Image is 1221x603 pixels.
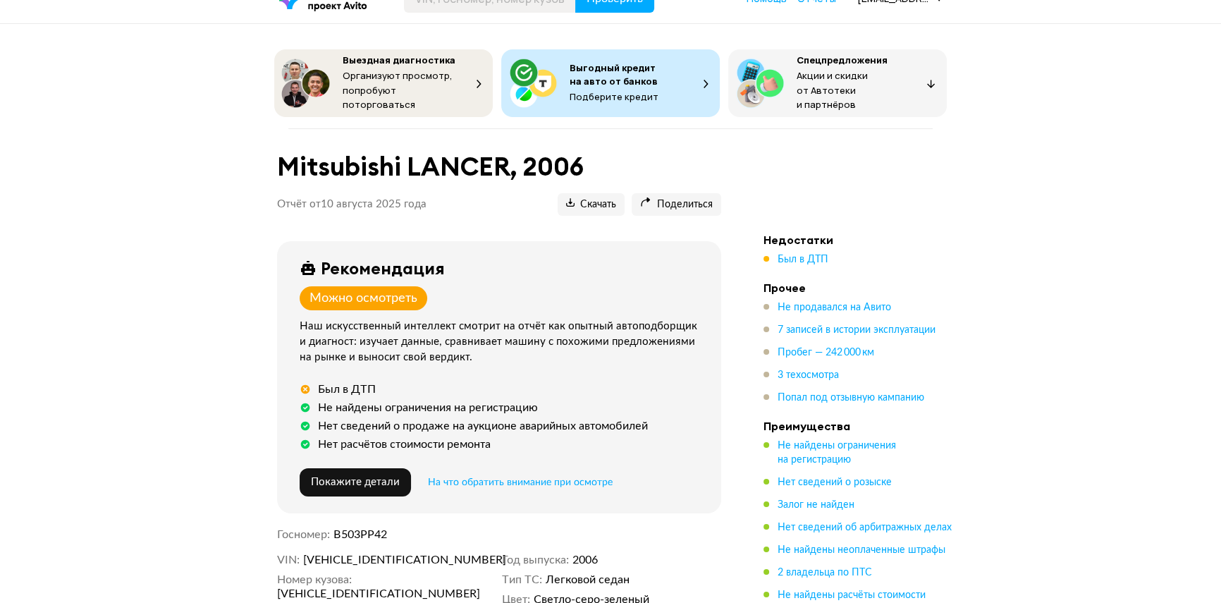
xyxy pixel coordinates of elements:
span: [VEHICLE_IDENTIFICATION_NUMBER] [303,553,465,567]
span: Подберите кредит [570,90,658,103]
button: Поделиться [632,193,721,216]
span: Акции и скидки от Автотеки и партнёров [797,69,868,111]
span: Выездная диагностика [343,54,455,66]
h4: Прочее [763,281,961,295]
span: Залог не найден [778,500,854,510]
button: Выгодный кредит на авто от банковПодберите кредит [501,49,720,117]
dt: VIN [277,553,300,567]
button: Выездная диагностикаОрганизуют просмотр, попробуют поторговаться [274,49,493,117]
span: Нет сведений о розыске [778,477,892,487]
span: 2 владельца по ПТС [778,568,872,578]
h4: Недостатки [763,233,961,247]
span: Был в ДТП [778,255,828,264]
dt: Госномер [277,528,330,542]
span: Нет сведений об арбитражных делах [778,523,952,532]
button: Покажите детали [300,468,411,497]
div: Рекомендация [321,258,445,278]
span: Не продавался на Авито [778,303,891,312]
dt: Год выпуска [502,553,569,567]
div: Наш искусственный интеллект смотрит на отчёт как опытный автоподборщик и диагност: изучает данные... [300,319,704,365]
span: 7 записей в истории эксплуатации [778,325,935,335]
span: Попал под отзывную кампанию [778,393,924,403]
span: В503РР42 [333,529,387,540]
dt: Номер кузова [277,573,352,587]
span: Пробег — 242 000 км [778,348,874,358]
div: Нет расчётов стоимости ремонта [318,437,491,451]
span: Спецпредложения [797,54,888,66]
div: Не найдены ограничения на регистрацию [318,401,538,415]
p: Отчёт от 10 августа 2025 года [277,197,427,212]
dt: Тип ТС [502,573,542,587]
h4: Преимущества [763,419,961,433]
button: СпецпредложенияАкции и скидки от Автотеки и партнёров [728,49,947,117]
span: [VEHICLE_IDENTIFICATION_NUMBER] [277,587,439,601]
span: Не найдены неоплаченные штрафы [778,545,945,555]
span: Не найдены ограничения на регистрацию [778,441,896,465]
span: На что обратить внимание при осмотре [428,477,613,487]
span: Скачать [566,198,616,212]
div: Можно осмотреть [309,291,417,306]
div: Нет сведений о продаже на аукционе аварийных автомобилей [318,419,648,433]
span: Легковой седан [546,573,630,587]
button: Скачать [558,193,625,216]
span: Выгодный кредит на авто от банков [570,61,658,87]
div: Был в ДТП [318,382,376,396]
span: 3 техосмотра [778,370,839,380]
span: Покажите детали [311,477,400,487]
span: Поделиться [640,198,713,212]
span: Организуют просмотр, попробуют поторговаться [343,69,453,111]
span: 2006 [572,553,598,567]
h1: Mitsubishi LANCER, 2006 [277,152,721,182]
